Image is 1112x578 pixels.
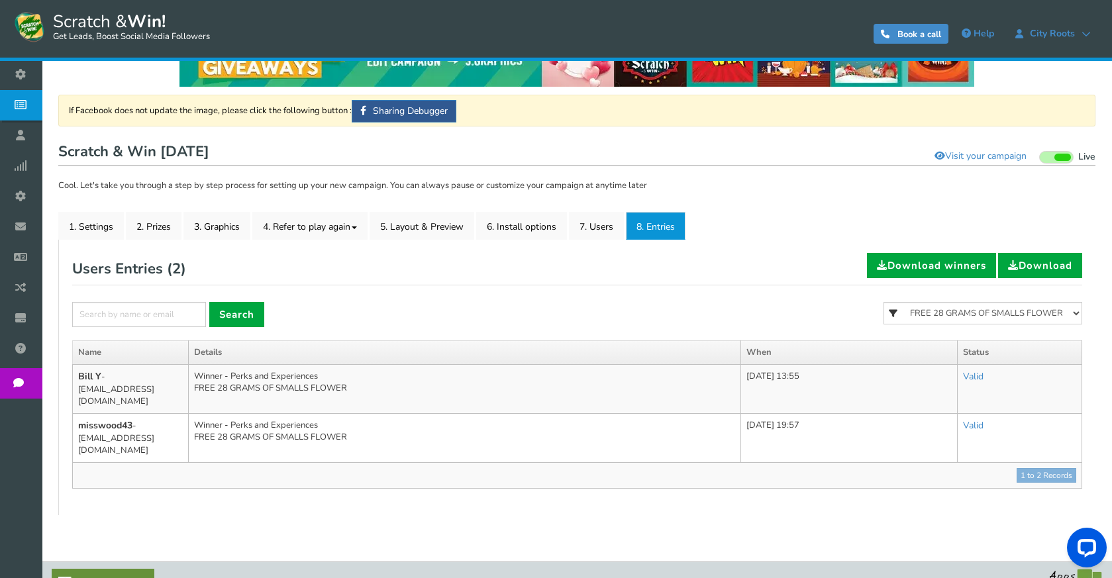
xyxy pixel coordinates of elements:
h1: Scratch & Win [DATE] [58,140,1095,166]
span: 2 [172,259,181,279]
a: 1. Settings [58,212,124,240]
a: Valid [963,419,984,432]
span: Live [1078,151,1095,164]
th: Details [189,341,741,365]
a: Download [998,253,1082,278]
a: 8. Entries [626,212,685,240]
a: Search [209,302,264,327]
th: Status [957,341,1082,365]
p: Cool. Let's take you through a step by step process for setting up your new campaign. You can alw... [58,179,1095,193]
a: Book a call [874,24,948,44]
iframe: LiveChat chat widget [1056,522,1112,578]
b: misswood43 [78,419,132,432]
td: Winner - Perks and Experiences FREE 28 GRAMS OF SMALLS FLOWER [189,364,741,413]
a: Sharing Debugger [352,100,456,122]
a: 7. Users [569,212,624,240]
a: Visit your campaign [926,145,1035,168]
span: City Roots [1023,28,1082,39]
h2: Users Entries ( ) [72,253,186,285]
a: Valid [963,370,984,383]
strong: Win! [127,10,166,33]
td: - [EMAIL_ADDRESS][DOMAIN_NAME] [73,364,189,413]
th: Name [73,341,189,365]
td: - [EMAIL_ADDRESS][DOMAIN_NAME] [73,413,189,462]
a: 5. Layout & Preview [370,212,474,240]
td: [DATE] 13:55 [741,364,957,413]
small: Get Leads, Boost Social Media Followers [53,32,210,42]
td: Winner - Perks and Experiences FREE 28 GRAMS OF SMALLS FLOWER [189,413,741,462]
span: Scratch & [46,10,210,43]
a: 2. Prizes [126,212,181,240]
a: 4. Refer to play again [252,212,368,240]
a: Help [955,23,1001,44]
b: Bill Y [78,370,101,383]
a: Scratch &Win! Get Leads, Boost Social Media Followers [13,10,210,43]
a: Download winners [867,253,996,278]
th: When [741,341,957,365]
input: Search by name or email [72,302,206,327]
a: 6. Install options [476,212,567,240]
span: Book a call [897,28,941,40]
td: [DATE] 19:57 [741,413,957,462]
a: 3. Graphics [183,212,250,240]
img: Scratch and Win [13,10,46,43]
span: Help [974,27,994,40]
div: If Facebook does not update the image, please click the following button : [58,95,1095,126]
